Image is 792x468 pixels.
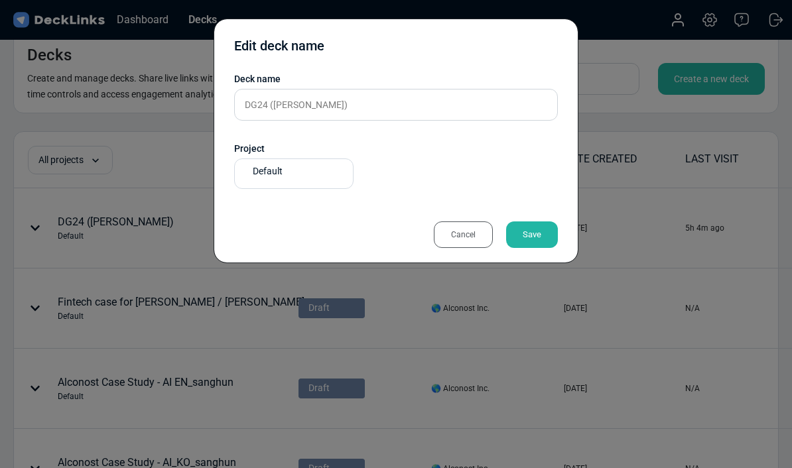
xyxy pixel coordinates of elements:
[253,164,283,178] span: Default
[434,221,493,248] div: Cancel
[234,72,558,86] div: Deck name
[234,89,558,121] input: Enter a title
[234,142,558,156] div: Project
[234,36,324,62] div: Edit deck name
[506,221,558,248] div: Save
